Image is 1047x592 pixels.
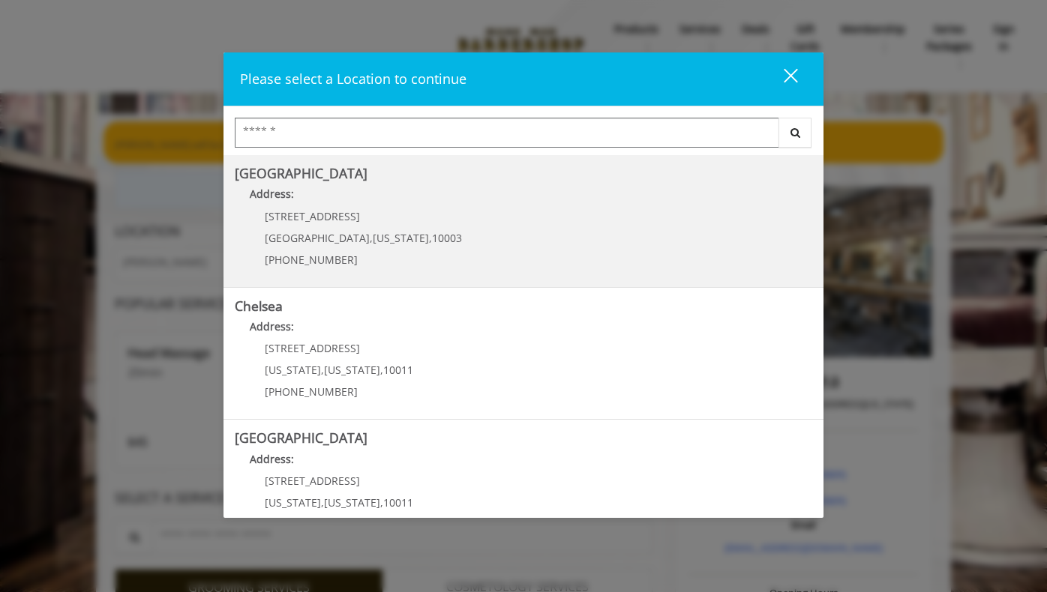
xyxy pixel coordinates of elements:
span: , [380,495,383,510]
b: [GEOGRAPHIC_DATA] [235,164,367,182]
b: Address: [250,187,294,201]
span: [US_STATE] [265,495,321,510]
button: close dialog [756,64,807,94]
span: 10003 [432,231,462,245]
span: [US_STATE] [324,495,380,510]
span: [STREET_ADDRESS] [265,341,360,355]
span: [STREET_ADDRESS] [265,209,360,223]
span: [US_STATE] [265,363,321,377]
span: [US_STATE] [373,231,429,245]
span: , [321,495,324,510]
span: 10011 [383,495,413,510]
i: Search button [787,127,804,138]
b: Chelsea [235,297,283,315]
div: Center Select [235,118,812,155]
span: [US_STATE] [324,363,380,377]
span: , [321,363,324,377]
b: [GEOGRAPHIC_DATA] [235,429,367,447]
input: Search Center [235,118,779,148]
span: [PHONE_NUMBER] [265,253,358,267]
span: [GEOGRAPHIC_DATA] [265,231,370,245]
span: , [380,363,383,377]
span: , [429,231,432,245]
span: [STREET_ADDRESS] [265,474,360,488]
span: [PHONE_NUMBER] [265,384,358,399]
span: Please select a Location to continue [240,70,466,88]
div: close dialog [766,67,796,90]
b: Address: [250,319,294,333]
span: 10011 [383,363,413,377]
span: , [370,231,373,245]
b: Address: [250,452,294,466]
